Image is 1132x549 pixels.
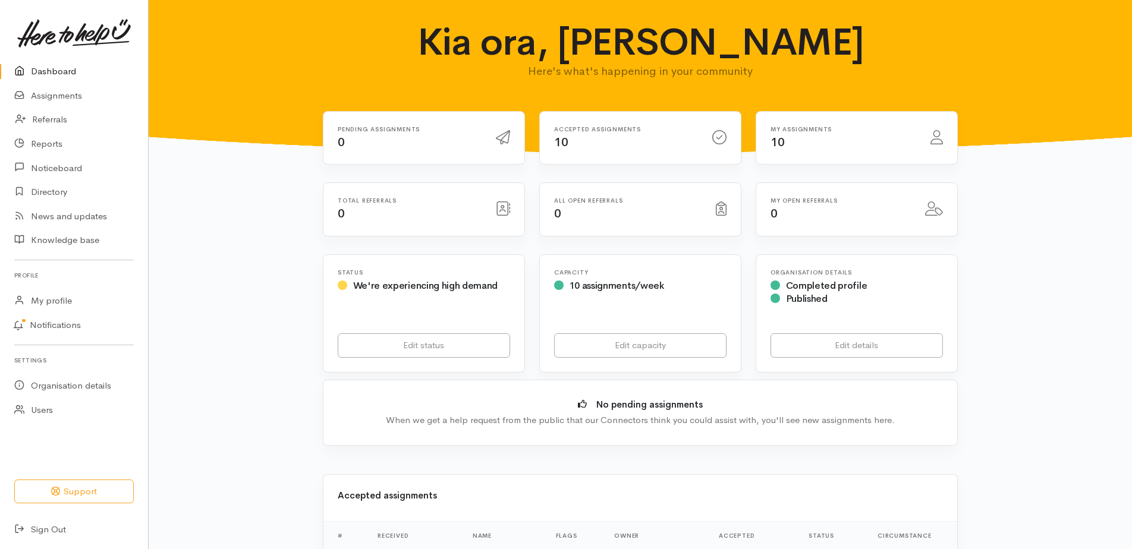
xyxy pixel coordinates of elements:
span: We're experiencing high demand [353,279,498,292]
h6: Settings [14,352,134,368]
span: 0 [338,135,345,150]
a: Edit details [771,333,943,358]
h6: Profile [14,267,134,283]
h6: Total referrals [338,197,482,204]
h6: Organisation Details [771,269,943,276]
h6: My assignments [771,126,916,132]
h6: Status [338,269,510,276]
span: 10 assignments/week [570,279,664,292]
span: 0 [554,206,561,221]
div: When we get a help request from the public that our Connectors think you could assist with, you'l... [341,414,939,427]
span: Completed profile [786,279,867,292]
p: Here's what's happening in your community [409,63,872,80]
button: Support [14,479,134,504]
h6: Pending assignments [338,126,482,132]
span: 0 [338,206,345,221]
a: Edit capacity [554,333,727,358]
span: 10 [554,135,568,150]
span: 0 [771,206,778,221]
h6: All open referrals [554,197,702,204]
b: Accepted assignments [338,490,437,501]
b: No pending assignments [596,399,703,410]
span: Published [786,292,828,305]
h6: Capacity [554,269,727,276]
h1: Kia ora, [PERSON_NAME] [409,21,872,63]
h6: Accepted assignments [554,126,698,132]
span: 10 [771,135,784,150]
a: Edit status [338,333,510,358]
h6: My open referrals [771,197,911,204]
